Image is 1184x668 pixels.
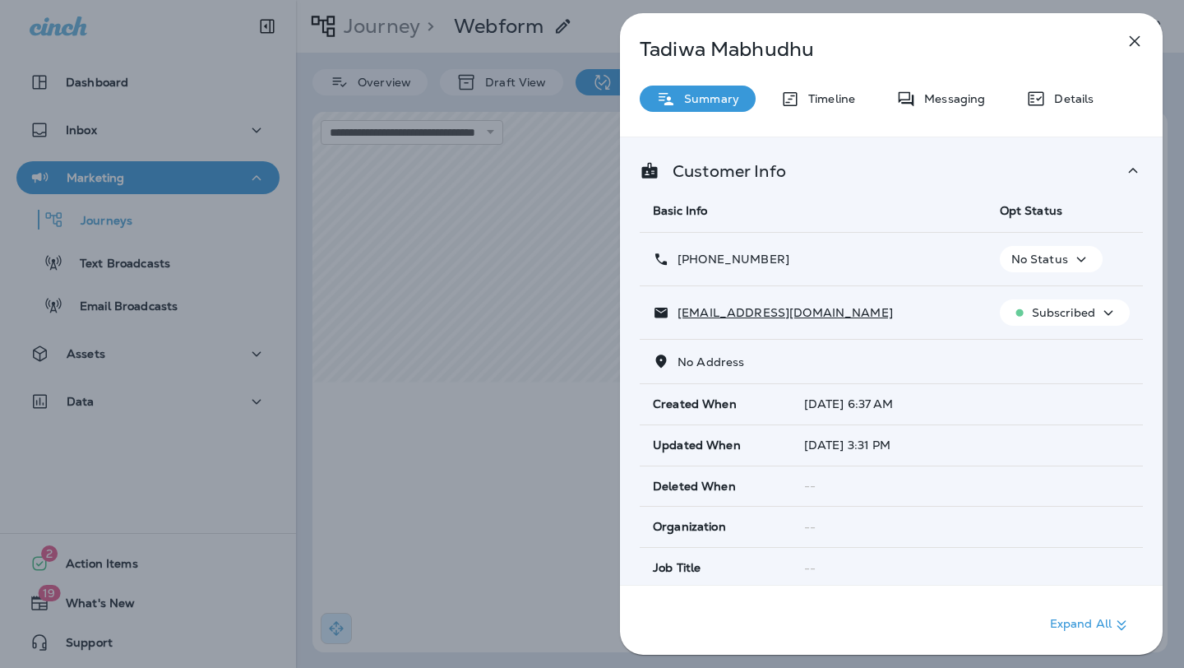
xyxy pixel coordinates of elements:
button: Subscribed [1000,299,1130,326]
span: Updated When [653,438,741,452]
span: -- [804,479,816,494]
button: No Status [1000,246,1103,272]
p: Subscribed [1032,306,1095,319]
p: Messaging [916,92,985,105]
p: [PHONE_NUMBER] [669,253,789,266]
p: Expand All [1050,615,1131,635]
p: Timeline [800,92,855,105]
p: No Address [669,355,744,369]
p: Summary [676,92,739,105]
span: Organization [653,520,726,534]
span: Basic Info [653,203,707,218]
span: -- [804,561,816,576]
span: Deleted When [653,480,736,494]
span: Created When [653,397,737,411]
button: Expand All [1043,610,1138,640]
span: Job Title [653,561,701,575]
span: [DATE] 3:31 PM [804,438,891,452]
p: [EMAIL_ADDRESS][DOMAIN_NAME] [669,306,893,319]
span: [DATE] 6:37 AM [804,397,894,411]
p: Customer Info [659,165,786,178]
span: Opt Status [1000,203,1062,218]
p: No Status [1011,253,1068,266]
span: -- [804,520,816,535]
p: Details [1046,92,1094,105]
p: Tadiwa Mabhudhu [640,38,1089,61]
